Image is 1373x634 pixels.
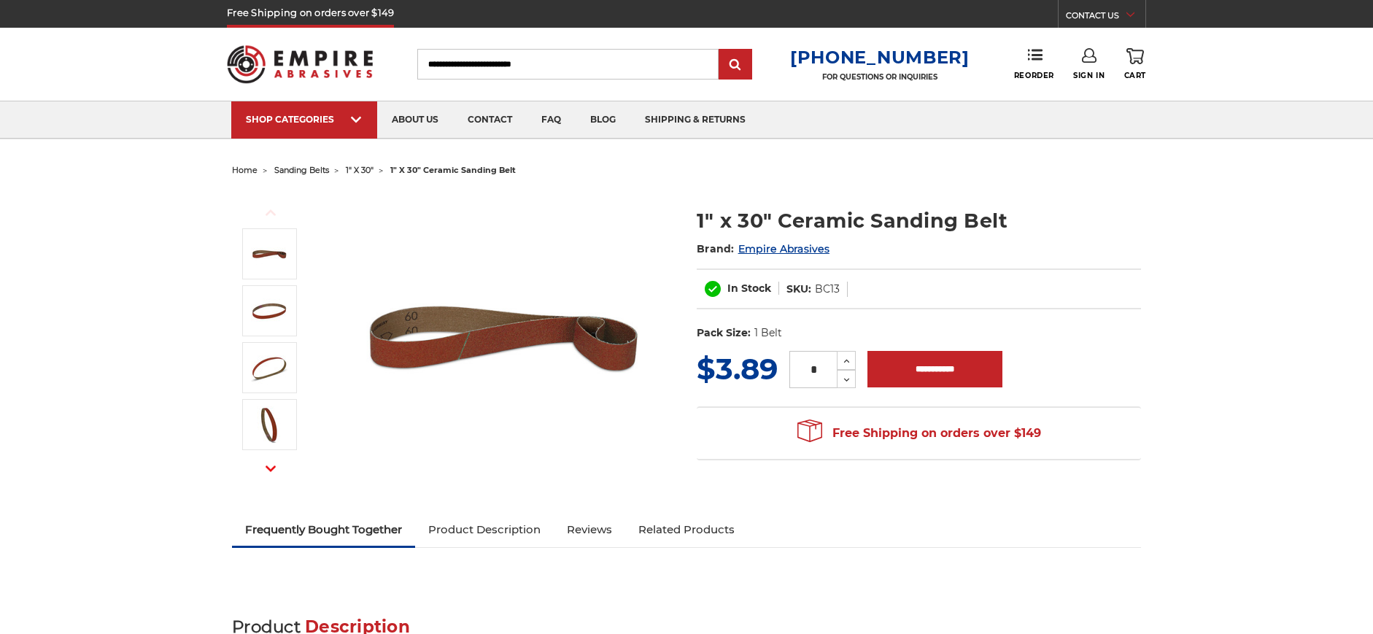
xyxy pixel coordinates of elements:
span: Free Shipping on orders over $149 [797,419,1041,448]
a: home [232,165,258,175]
img: 1" x 30" Ceramic File Belt [251,236,287,272]
span: Cart [1124,71,1146,80]
span: 1" x 30" ceramic sanding belt [390,165,516,175]
input: Submit [721,50,750,80]
dt: SKU: [786,282,811,297]
a: Frequently Bought Together [232,514,415,546]
a: Product Description [415,514,554,546]
dd: BC13 [815,282,840,297]
img: 1" x 30" Sanding Belt Cer [251,349,287,386]
span: In Stock [727,282,771,295]
span: Brand: [697,242,735,255]
h1: 1" x 30" Ceramic Sanding Belt [697,206,1141,235]
a: Reviews [554,514,625,546]
a: sanding belts [274,165,329,175]
span: $3.89 [697,351,778,387]
img: 1" x 30" Ceramic Sanding Belt [251,293,287,329]
button: Next [253,453,288,484]
a: [PHONE_NUMBER] [790,47,970,68]
img: 1" x 30" Ceramic File Belt [357,191,649,483]
a: contact [453,101,527,139]
a: Empire Abrasives [738,242,829,255]
a: faq [527,101,576,139]
img: 1" x 30" - Ceramic Sanding Belt [251,406,287,443]
img: Empire Abrasives [227,36,373,93]
dt: Pack Size: [697,325,751,341]
dd: 1 Belt [754,325,782,341]
a: Related Products [625,514,748,546]
a: shipping & returns [630,101,760,139]
a: Cart [1124,48,1146,80]
a: Reorder [1014,48,1054,80]
span: Reorder [1014,71,1054,80]
a: 1" x 30" [346,165,374,175]
button: Previous [253,197,288,228]
a: about us [377,101,453,139]
span: Sign In [1073,71,1105,80]
div: SHOP CATEGORIES [246,114,363,125]
a: CONTACT US [1066,7,1145,28]
a: blog [576,101,630,139]
p: FOR QUESTIONS OR INQUIRIES [790,72,970,82]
